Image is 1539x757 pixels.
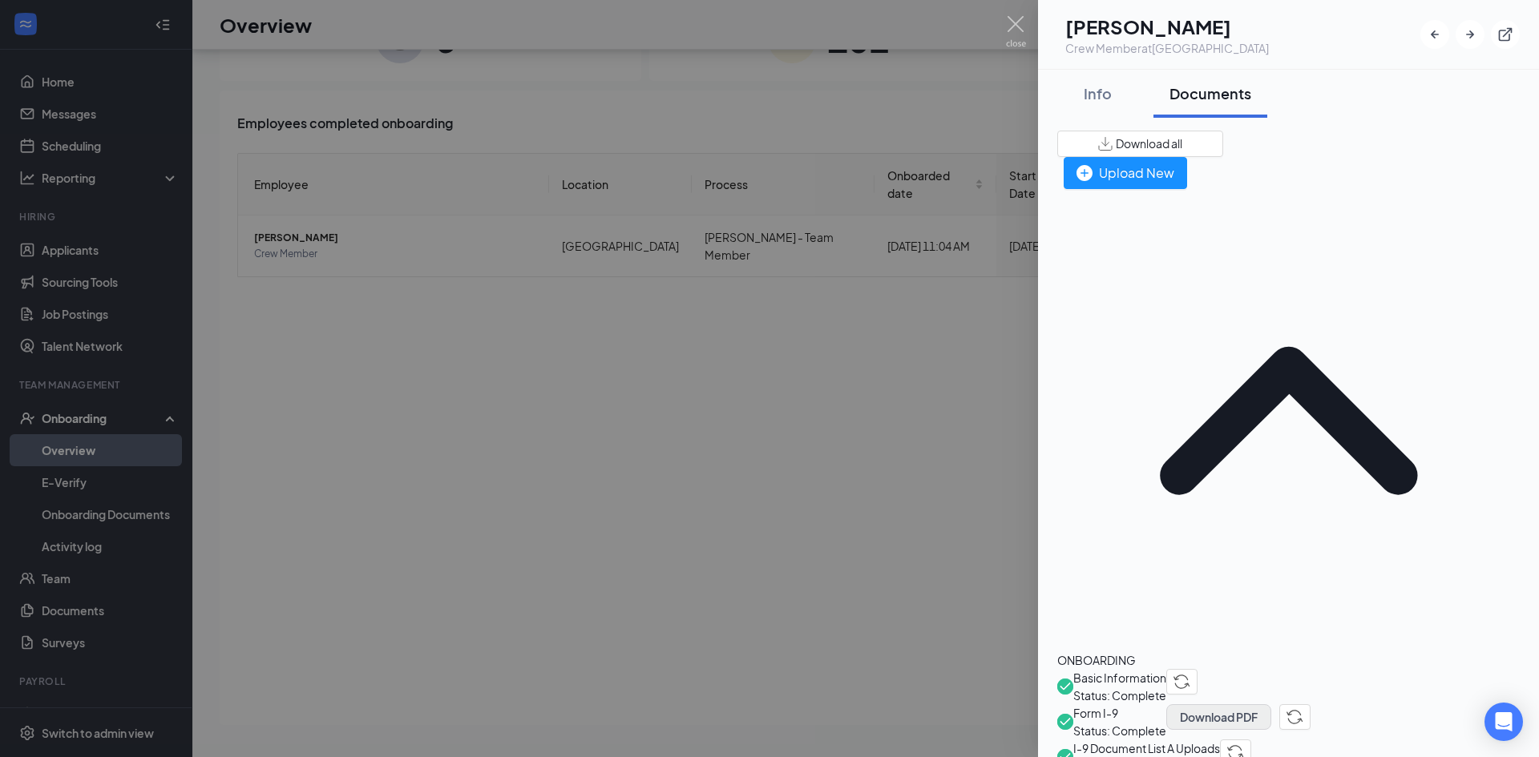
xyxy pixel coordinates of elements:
button: ArrowRight [1456,20,1484,49]
span: Status: Complete [1073,687,1166,704]
span: Download all [1116,135,1182,152]
svg: ChevronUp [1057,189,1520,651]
span: Basic Information [1073,669,1166,687]
svg: ArrowLeftNew [1427,26,1443,42]
div: ONBOARDING [1057,651,1520,669]
div: Open Intercom Messenger [1484,703,1523,741]
h1: [PERSON_NAME] [1065,13,1269,40]
svg: ExternalLink [1497,26,1513,42]
button: ArrowLeftNew [1420,20,1449,49]
svg: ArrowRight [1462,26,1478,42]
span: Status: Complete [1073,722,1166,739]
button: ExternalLink [1491,20,1520,49]
div: Upload New [1076,163,1174,183]
button: Upload New [1064,157,1187,189]
button: Download all [1057,131,1223,157]
button: Download PDF [1166,704,1271,730]
div: Documents [1169,83,1251,103]
span: I-9 Document List A Uploads [1073,739,1220,757]
span: Form I-9 [1073,704,1166,722]
div: Info [1073,83,1121,103]
div: Crew Member at [GEOGRAPHIC_DATA] [1065,40,1269,56]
